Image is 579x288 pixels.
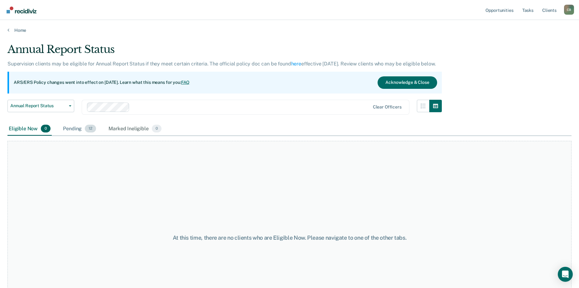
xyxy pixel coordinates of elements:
[7,61,436,67] p: Supervision clients may be eligible for Annual Report Status if they meet certain criteria. The o...
[7,7,36,13] img: Recidiviz
[41,125,51,133] span: 0
[107,122,163,136] div: Marked Ineligible0
[85,125,96,133] span: 12
[558,267,573,282] div: Open Intercom Messenger
[373,104,402,110] div: Clear officers
[564,5,574,15] div: C B
[10,103,66,108] span: Annual Report Status
[149,234,431,241] div: At this time, there are no clients who are Eligible Now. Please navigate to one of the other tabs.
[378,76,437,89] button: Acknowledge & Close
[7,122,52,136] div: Eligible Now0
[62,122,97,136] div: Pending12
[14,79,190,86] p: ARS/ERS Policy changes went into effect on [DATE]. Learn what this means for you:
[7,27,572,33] a: Home
[291,61,301,67] a: here
[181,80,190,85] a: FAQ
[564,5,574,15] button: Profile dropdown button
[152,125,162,133] span: 0
[7,100,74,112] button: Annual Report Status
[7,43,442,61] div: Annual Report Status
